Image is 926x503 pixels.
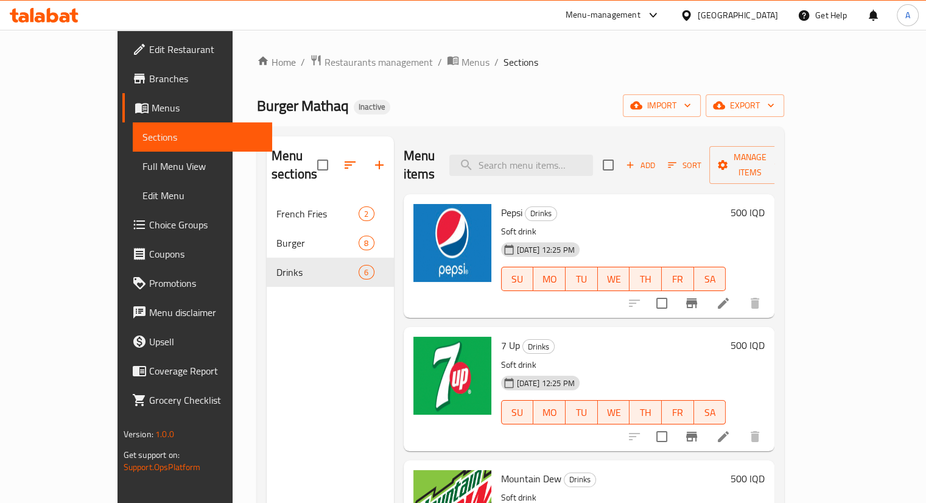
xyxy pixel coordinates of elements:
span: Pepsi [501,203,522,222]
span: Sections [142,130,262,144]
span: Upsell [149,334,262,349]
div: Inactive [354,100,390,114]
button: WE [598,267,630,291]
a: Upsell [122,327,272,356]
span: Choice Groups [149,217,262,232]
a: Edit Menu [133,181,272,210]
a: Menu disclaimer [122,298,272,327]
li: / [438,55,442,69]
span: Select section [595,152,621,178]
a: Coverage Report [122,356,272,385]
span: Drinks [525,206,556,220]
nav: breadcrumb [257,54,784,70]
span: [DATE] 12:25 PM [512,378,580,389]
button: TH [630,267,662,291]
div: Burger8 [267,228,394,258]
span: Menus [152,100,262,115]
h6: 500 IQD [731,204,765,221]
button: Manage items [709,146,791,184]
span: TU [570,270,593,288]
span: SU [507,270,529,288]
span: MO [538,270,561,288]
div: items [359,206,374,221]
a: Promotions [122,269,272,298]
span: Coverage Report [149,364,262,378]
button: Add [621,156,660,175]
span: Promotions [149,276,262,290]
span: Full Menu View [142,159,262,174]
button: Branch-specific-item [677,422,706,451]
button: MO [533,400,566,424]
button: TU [566,267,598,291]
div: Drinks [564,473,596,487]
a: Support.OpsPlatform [124,459,201,475]
span: 8 [359,237,373,249]
button: FR [662,400,694,424]
span: Drinks [523,340,554,354]
span: Drinks [564,473,595,487]
div: Menu-management [566,8,640,23]
span: Select all sections [310,152,335,178]
span: French Fries [276,206,359,221]
span: Grocery Checklist [149,393,262,407]
input: search [449,155,593,176]
button: TH [630,400,662,424]
p: Soft drink [501,357,726,373]
span: SU [507,404,529,421]
div: Drinks [525,206,557,221]
a: Sections [133,122,272,152]
span: Mountain Dew [501,470,561,488]
button: delete [740,422,770,451]
span: Select to update [649,290,675,316]
button: WE [598,400,630,424]
span: Drinks [276,265,359,280]
span: SA [699,404,721,421]
span: A [905,9,910,22]
span: Sort items [660,156,709,175]
span: Select to update [649,424,675,449]
button: Sort [665,156,704,175]
span: TU [570,404,593,421]
div: Drinks6 [267,258,394,287]
h2: Menu items [404,147,435,183]
img: 7 Up [413,337,491,415]
img: Pepsi [413,204,491,282]
button: delete [740,289,770,318]
div: French Fries2 [267,199,394,228]
span: SA [699,270,721,288]
span: Menu disclaimer [149,305,262,320]
span: Edit Restaurant [149,42,262,57]
button: FR [662,267,694,291]
button: Branch-specific-item [677,289,706,318]
button: SU [501,400,534,424]
span: 7 Up [501,336,520,354]
h6: 500 IQD [731,470,765,487]
span: Sort sections [335,150,365,180]
span: FR [667,404,689,421]
a: Coupons [122,239,272,269]
span: Add [624,158,657,172]
a: Home [257,55,296,69]
span: [DATE] 12:25 PM [512,244,580,256]
button: import [623,94,701,117]
a: Restaurants management [310,54,433,70]
button: SU [501,267,534,291]
span: 6 [359,267,373,278]
li: / [301,55,305,69]
nav: Menu sections [267,194,394,292]
span: Menus [461,55,489,69]
span: export [715,98,774,113]
button: TU [566,400,598,424]
span: Branches [149,71,262,86]
span: Sort [668,158,701,172]
a: Menus [122,93,272,122]
a: Branches [122,64,272,93]
h6: 500 IQD [731,337,765,354]
span: Inactive [354,102,390,112]
button: MO [533,267,566,291]
span: Get support on: [124,447,180,463]
span: Sections [503,55,538,69]
a: Edit Restaurant [122,35,272,64]
span: Burger [276,236,359,250]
